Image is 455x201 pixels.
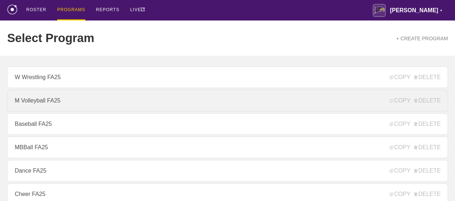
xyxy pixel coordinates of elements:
[414,168,441,174] span: DELETE
[390,121,410,127] span: COPY
[7,5,17,14] img: logo
[390,168,410,174] span: COPY
[414,74,441,81] span: DELETE
[396,36,448,41] a: + CREATE PROGRAM
[7,90,448,111] a: M Volleyball FA25
[7,113,448,135] a: Baseball FA25
[440,8,442,14] div: ▼
[390,144,410,151] span: COPY
[373,4,386,17] img: Avila
[414,121,441,127] span: DELETE
[390,74,410,81] span: COPY
[414,191,441,197] span: DELETE
[7,137,448,158] a: MBBall FA25
[7,67,448,88] a: W Wrestling FA25
[414,97,441,104] span: DELETE
[7,160,448,182] a: Dance FA25
[419,166,455,201] iframe: Chat Widget
[390,97,410,104] span: COPY
[390,191,410,197] span: COPY
[414,144,441,151] span: DELETE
